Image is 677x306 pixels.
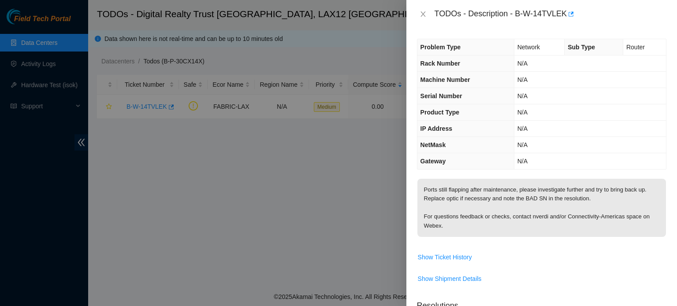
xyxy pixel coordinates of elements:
span: Serial Number [420,92,462,100]
span: N/A [517,60,528,67]
button: Show Shipment Details [417,272,482,286]
span: N/A [517,76,528,83]
span: Problem Type [420,44,461,51]
span: NetMask [420,141,446,148]
span: N/A [517,158,528,165]
span: N/A [517,125,528,132]
span: IP Address [420,125,452,132]
span: N/A [517,92,528,100]
span: N/A [517,141,528,148]
span: Network [517,44,540,51]
span: Show Ticket History [418,252,472,262]
p: Ports still flapping after maintenance, please investigate further and try to bring back up. Repl... [417,179,666,237]
span: Router [626,44,645,51]
span: Show Shipment Details [418,274,482,284]
span: Gateway [420,158,446,165]
button: Close [417,10,429,18]
span: Rack Number [420,60,460,67]
span: N/A [517,109,528,116]
div: TODOs - Description - B-W-14TVLEK [435,7,666,21]
span: Product Type [420,109,459,116]
span: Machine Number [420,76,470,83]
span: Sub Type [568,44,595,51]
span: close [420,11,427,18]
button: Show Ticket History [417,250,472,264]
